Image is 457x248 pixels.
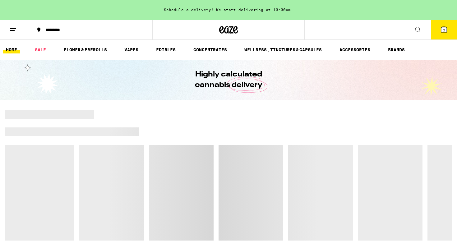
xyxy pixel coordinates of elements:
[3,46,20,53] a: HOME
[443,28,445,32] span: 2
[153,46,179,53] a: EDIBLES
[177,69,280,90] h1: Highly calculated cannabis delivery
[32,46,49,53] a: SALE
[336,46,373,53] a: ACCESSORIES
[61,46,110,53] a: FLOWER & PREROLLS
[241,46,325,53] a: WELLNESS, TINCTURES & CAPSULES
[385,46,408,53] a: BRANDS
[121,46,141,53] a: VAPES
[190,46,230,53] a: CONCENTRATES
[431,20,457,39] button: 2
